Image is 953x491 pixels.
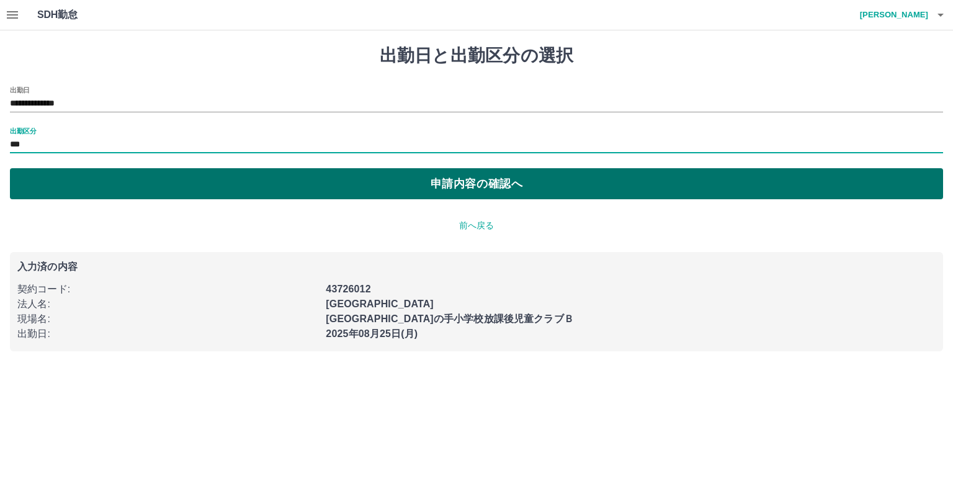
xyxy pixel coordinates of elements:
[326,299,434,309] b: [GEOGRAPHIC_DATA]
[326,328,418,339] b: 2025年08月25日(月)
[10,219,943,232] p: 前へ戻る
[17,312,318,327] p: 現場名 :
[10,168,943,199] button: 申請内容の確認へ
[326,313,574,324] b: [GEOGRAPHIC_DATA]の手小学校放課後児童クラブＢ
[17,282,318,297] p: 契約コード :
[10,85,30,94] label: 出勤日
[17,327,318,341] p: 出勤日 :
[10,126,36,135] label: 出勤区分
[326,284,370,294] b: 43726012
[10,45,943,66] h1: 出勤日と出勤区分の選択
[17,262,936,272] p: 入力済の内容
[17,297,318,312] p: 法人名 :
